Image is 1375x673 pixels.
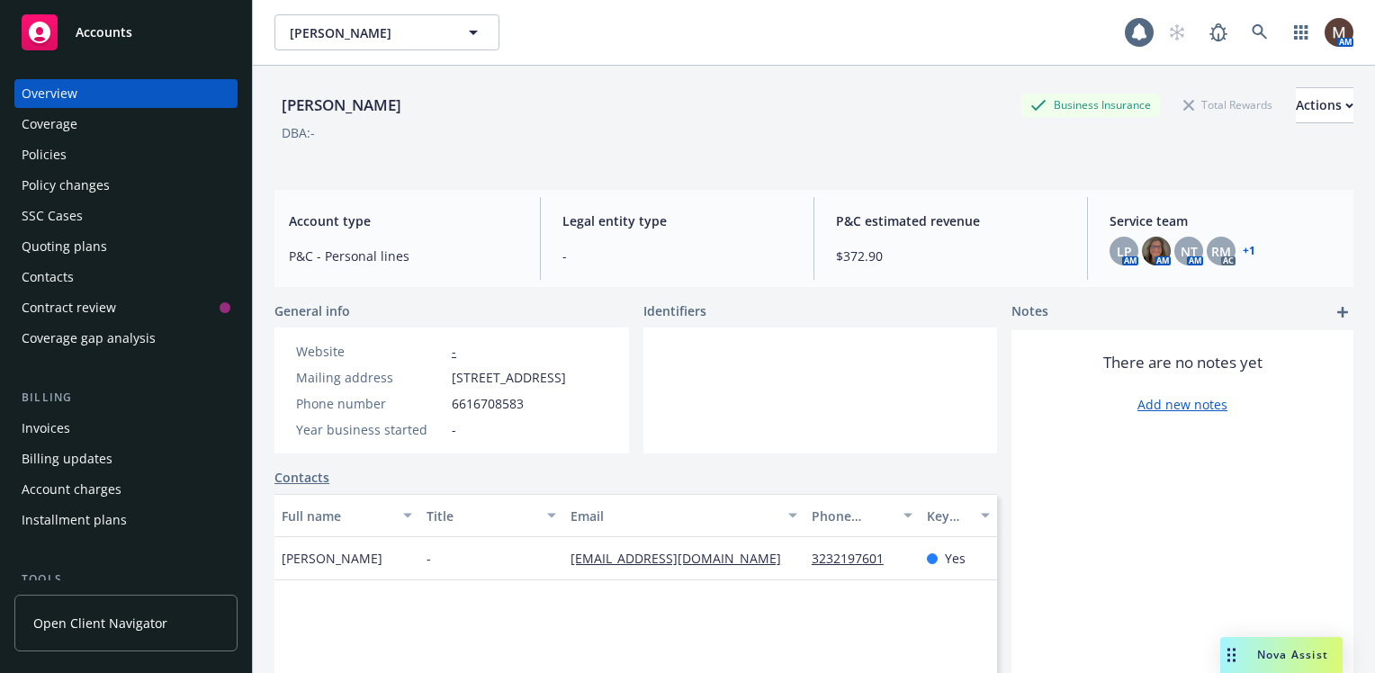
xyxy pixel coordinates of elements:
[419,494,564,537] button: Title
[274,468,329,487] a: Contacts
[22,232,107,261] div: Quoting plans
[22,140,67,169] div: Policies
[452,394,524,413] span: 6616708583
[296,368,445,387] div: Mailing address
[563,494,804,537] button: Email
[14,171,238,200] a: Policy changes
[836,247,1065,265] span: $372.90
[14,202,238,230] a: SSC Cases
[22,506,127,534] div: Installment plans
[14,110,238,139] a: Coverage
[571,507,777,525] div: Email
[289,211,518,230] span: Account type
[22,110,77,139] div: Coverage
[1137,395,1227,414] a: Add new notes
[427,507,537,525] div: Title
[274,14,499,50] button: [PERSON_NAME]
[1325,18,1353,47] img: photo
[562,211,792,230] span: Legal entity type
[1332,301,1353,323] a: add
[22,414,70,443] div: Invoices
[14,140,238,169] a: Policies
[14,444,238,473] a: Billing updates
[1220,637,1243,673] div: Drag to move
[14,7,238,58] a: Accounts
[571,550,795,567] a: [EMAIL_ADDRESS][DOMAIN_NAME]
[562,247,792,265] span: -
[282,549,382,568] span: [PERSON_NAME]
[22,202,83,230] div: SSC Cases
[14,475,238,504] a: Account charges
[290,23,445,42] span: [PERSON_NAME]
[274,494,419,537] button: Full name
[1021,94,1160,116] div: Business Insurance
[1211,242,1231,261] span: RM
[452,368,566,387] span: [STREET_ADDRESS]
[927,507,970,525] div: Key contact
[296,394,445,413] div: Phone number
[1257,647,1328,662] span: Nova Assist
[1110,211,1339,230] span: Service team
[14,506,238,534] a: Installment plans
[274,301,350,320] span: General info
[1200,14,1236,50] a: Report a Bug
[22,444,112,473] div: Billing updates
[427,549,431,568] span: -
[14,263,238,292] a: Contacts
[76,25,132,40] span: Accounts
[1243,246,1255,256] a: +1
[14,570,238,588] div: Tools
[1242,14,1278,50] a: Search
[452,343,456,360] a: -
[920,494,997,537] button: Key contact
[22,475,121,504] div: Account charges
[452,420,456,439] span: -
[1159,14,1195,50] a: Start snowing
[282,507,392,525] div: Full name
[22,324,156,353] div: Coverage gap analysis
[22,79,77,108] div: Overview
[274,94,409,117] div: [PERSON_NAME]
[14,79,238,108] a: Overview
[296,420,445,439] div: Year business started
[643,301,706,320] span: Identifiers
[1117,242,1132,261] span: LP
[22,171,110,200] div: Policy changes
[14,324,238,353] a: Coverage gap analysis
[945,549,966,568] span: Yes
[1103,352,1263,373] span: There are no notes yet
[836,211,1065,230] span: P&C estimated revenue
[14,389,238,407] div: Billing
[1181,242,1198,261] span: NT
[14,293,238,322] a: Contract review
[33,614,167,633] span: Open Client Navigator
[282,123,315,142] div: DBA: -
[1283,14,1319,50] a: Switch app
[1296,87,1353,123] button: Actions
[1220,637,1343,673] button: Nova Assist
[1011,301,1048,323] span: Notes
[1174,94,1281,116] div: Total Rewards
[812,507,893,525] div: Phone number
[812,550,898,567] a: 3232197601
[804,494,920,537] button: Phone number
[22,293,116,322] div: Contract review
[1142,237,1171,265] img: photo
[14,232,238,261] a: Quoting plans
[22,263,74,292] div: Contacts
[1296,88,1353,122] div: Actions
[289,247,518,265] span: P&C - Personal lines
[296,342,445,361] div: Website
[14,414,238,443] a: Invoices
